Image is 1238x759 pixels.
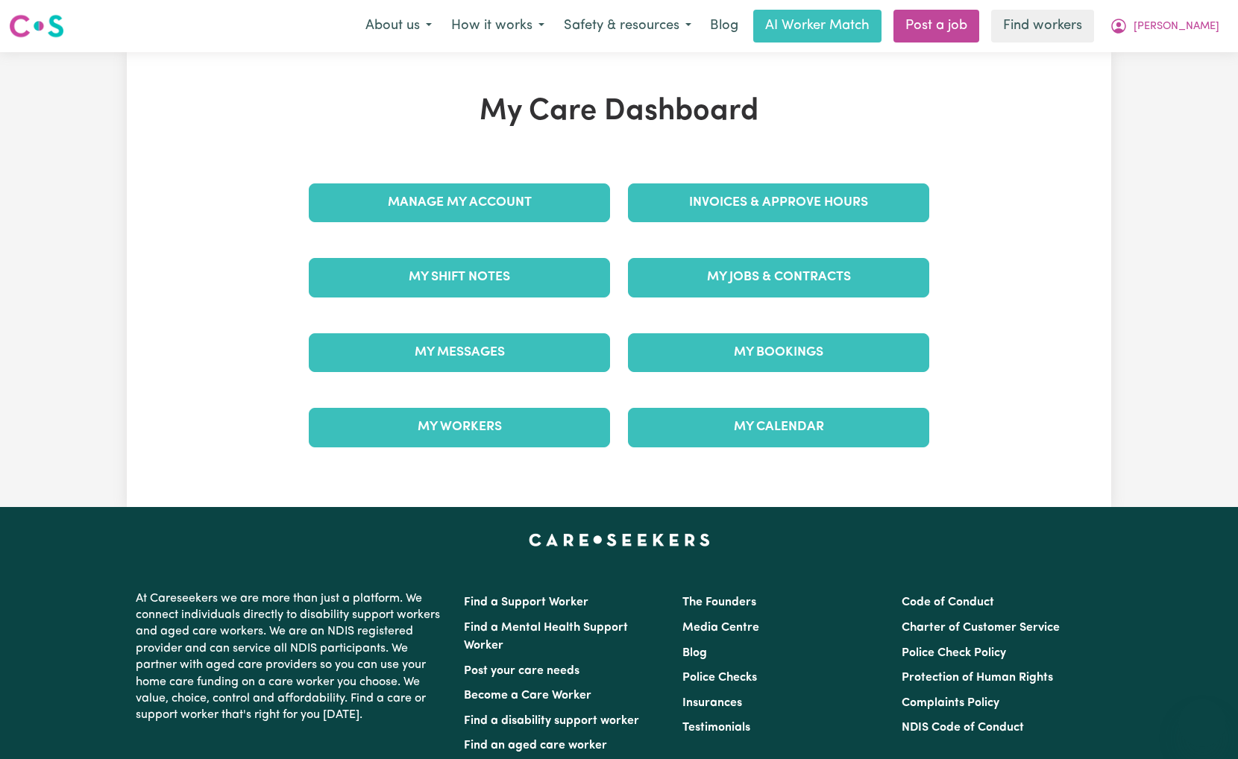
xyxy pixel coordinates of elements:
a: Manage My Account [309,183,610,222]
button: How it works [442,10,554,42]
a: Blog [701,10,747,42]
p: At Careseekers we are more than just a platform. We connect individuals directly to disability su... [136,585,446,730]
a: Complaints Policy [902,697,999,709]
a: Find a disability support worker [464,715,639,727]
a: Protection of Human Rights [902,672,1053,684]
a: My Bookings [628,333,929,372]
a: Invoices & Approve Hours [628,183,929,222]
button: About us [356,10,442,42]
button: Safety & resources [554,10,701,42]
a: My Calendar [628,408,929,447]
a: Testimonials [682,722,750,734]
a: Post your care needs [464,665,579,677]
a: Insurances [682,697,742,709]
iframe: Button to launch messaging window [1178,699,1226,747]
span: [PERSON_NAME] [1134,19,1219,35]
button: My Account [1100,10,1229,42]
a: Careseekers logo [9,9,64,43]
a: Find an aged care worker [464,740,607,752]
a: My Jobs & Contracts [628,258,929,297]
a: Police Check Policy [902,647,1006,659]
a: Code of Conduct [902,596,994,608]
img: Careseekers logo [9,13,64,40]
a: AI Worker Match [753,10,882,42]
a: Become a Care Worker [464,690,591,702]
a: Careseekers home page [529,534,710,546]
a: Find a Mental Health Support Worker [464,622,628,652]
a: My Shift Notes [309,258,610,297]
a: My Messages [309,333,610,372]
a: Charter of Customer Service [902,622,1060,634]
a: Police Checks [682,672,757,684]
a: Blog [682,647,707,659]
a: NDIS Code of Conduct [902,722,1024,734]
h1: My Care Dashboard [300,94,938,130]
a: Find workers [991,10,1094,42]
a: My Workers [309,408,610,447]
a: Post a job [893,10,979,42]
a: Find a Support Worker [464,596,588,608]
a: Media Centre [682,622,759,634]
a: The Founders [682,596,756,608]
